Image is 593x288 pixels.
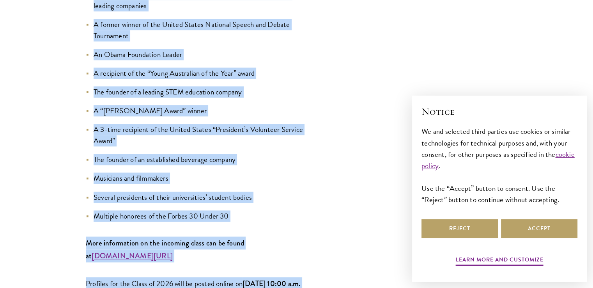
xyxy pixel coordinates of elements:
li: The founder of an established beverage company [86,154,308,165]
li: A “[PERSON_NAME] Award” winner [86,105,308,116]
li: A recipient of the “Young Australian of the Year” award [86,68,308,79]
strong: More information on the incoming class can be found at [86,238,244,261]
li: A 3-time recipient of the United States “President’s Volunteer Service Award” [86,124,308,146]
button: Reject [421,219,498,238]
button: Accept [501,219,577,238]
li: Multiple honorees of the Forbes 30 Under 30 [86,210,308,222]
li: Several presidents of their universities’ student bodies [86,192,308,203]
li: An Obama Foundation Leader [86,49,308,60]
li: A former winner of the United States National Speech and Debate Tournament [86,19,308,41]
button: Learn more and customize [456,255,543,267]
a: cookie policy [421,149,575,171]
li: Musicians and filmmakers [86,172,308,184]
h2: Notice [421,105,577,118]
li: The founder of a leading STEM education company [86,86,308,98]
div: We and selected third parties use cookies or similar technologies for technical purposes and, wit... [421,126,577,205]
a: [DOMAIN_NAME][URL] [92,250,173,261]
